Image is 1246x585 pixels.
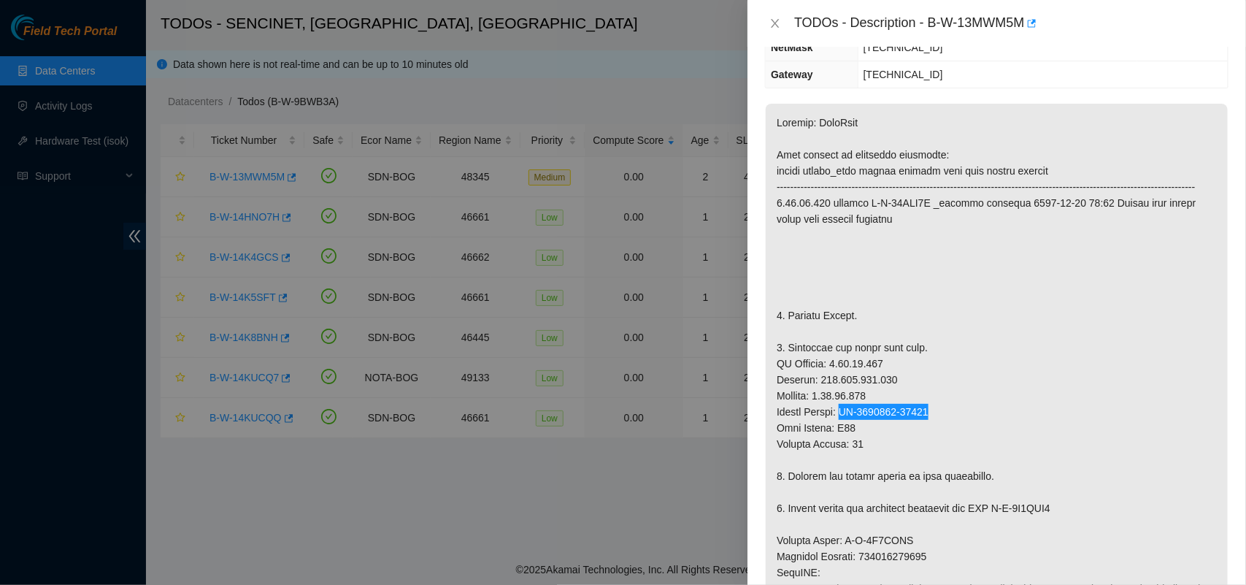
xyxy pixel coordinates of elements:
[864,42,943,53] span: [TECHNICAL_ID]
[769,18,781,29] span: close
[794,12,1228,35] div: TODOs - Description - B-W-13MWM5M
[765,17,785,31] button: Close
[771,69,813,80] span: Gateway
[771,42,813,53] span: NetMask
[864,69,943,80] span: [TECHNICAL_ID]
